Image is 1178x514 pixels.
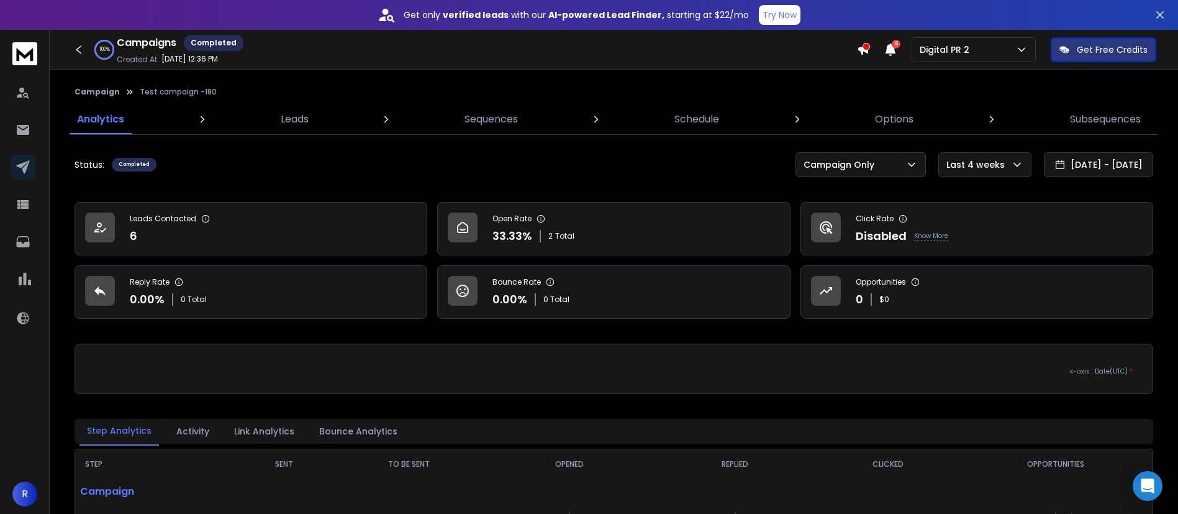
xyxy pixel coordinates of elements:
p: Get only with our starting at $22/mo [404,9,749,21]
button: Get Free Credits [1051,37,1156,62]
button: Campaign [75,87,120,97]
p: Open Rate [492,214,532,224]
th: STEP [75,449,236,479]
span: 2 [548,231,553,241]
p: 0.00 % [130,291,165,308]
div: Completed [112,158,156,172]
th: REPLIED [652,449,818,479]
a: Subsequences [1062,104,1148,134]
p: 0 Total [181,295,207,305]
p: Know More [914,231,948,241]
button: Try Now [759,5,800,25]
a: Open Rate33.33%2Total [437,202,790,255]
button: Link Analytics [227,418,302,445]
button: [DATE] - [DATE] [1044,152,1153,177]
button: Step Analytics [79,417,159,446]
p: 6 [130,227,137,245]
p: 0.00 % [492,291,527,308]
p: 33.33 % [492,227,532,245]
p: Leads [281,112,309,127]
p: Created At: [117,55,159,65]
button: R [12,482,37,507]
button: Activity [169,418,217,445]
p: x-axis : Date(UTC) [95,367,1133,376]
p: Reply Rate [130,277,170,287]
button: Bounce Analytics [312,418,405,445]
p: Get Free Credits [1077,44,1148,56]
a: Options [868,104,921,134]
p: Disabled [856,227,907,245]
th: TO BE SENT [332,449,486,479]
p: Click Rate [856,214,894,224]
th: OPPORTUNITIES [959,449,1153,479]
th: CLICKED [818,449,959,479]
th: OPENED [486,449,652,479]
p: 0 Total [543,295,569,305]
a: Leads [273,104,316,134]
a: Sequences [457,104,525,134]
p: $ 0 [879,295,889,305]
div: Open Intercom Messenger [1133,471,1162,501]
a: Reply Rate0.00%0 Total [75,265,427,319]
th: SENT [236,449,332,479]
p: Campaign [75,479,236,504]
p: Analytics [77,112,124,127]
p: 100 % [99,46,110,53]
a: Analytics [70,104,132,134]
p: Status: [75,158,104,171]
p: Schedule [674,112,719,127]
span: Total [555,231,574,241]
a: Click RateDisabledKnow More [800,202,1153,255]
a: Leads Contacted6 [75,202,427,255]
p: Opportunities [856,277,906,287]
p: Subsequences [1070,112,1141,127]
p: Leads Contacted [130,214,196,224]
strong: AI-powered Lead Finder, [548,9,664,21]
p: Campaign Only [804,158,879,171]
a: Bounce Rate0.00%0 Total [437,265,790,319]
p: Bounce Rate [492,277,541,287]
p: Options [875,112,913,127]
p: Sequences [464,112,518,127]
p: Last 4 weeks [946,158,1010,171]
div: Completed [184,35,243,51]
a: Schedule [667,104,727,134]
span: 6 [892,40,900,48]
p: 0 [856,291,863,308]
p: [DATE] 12:36 PM [161,54,218,64]
p: Digital PR 2 [920,44,974,56]
img: logo [12,42,37,65]
p: Try Now [763,9,797,21]
p: Test campaign -180 [140,87,217,97]
strong: verified leads [443,9,509,21]
h1: Campaigns [117,35,176,50]
a: Opportunities0$0 [800,265,1153,319]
